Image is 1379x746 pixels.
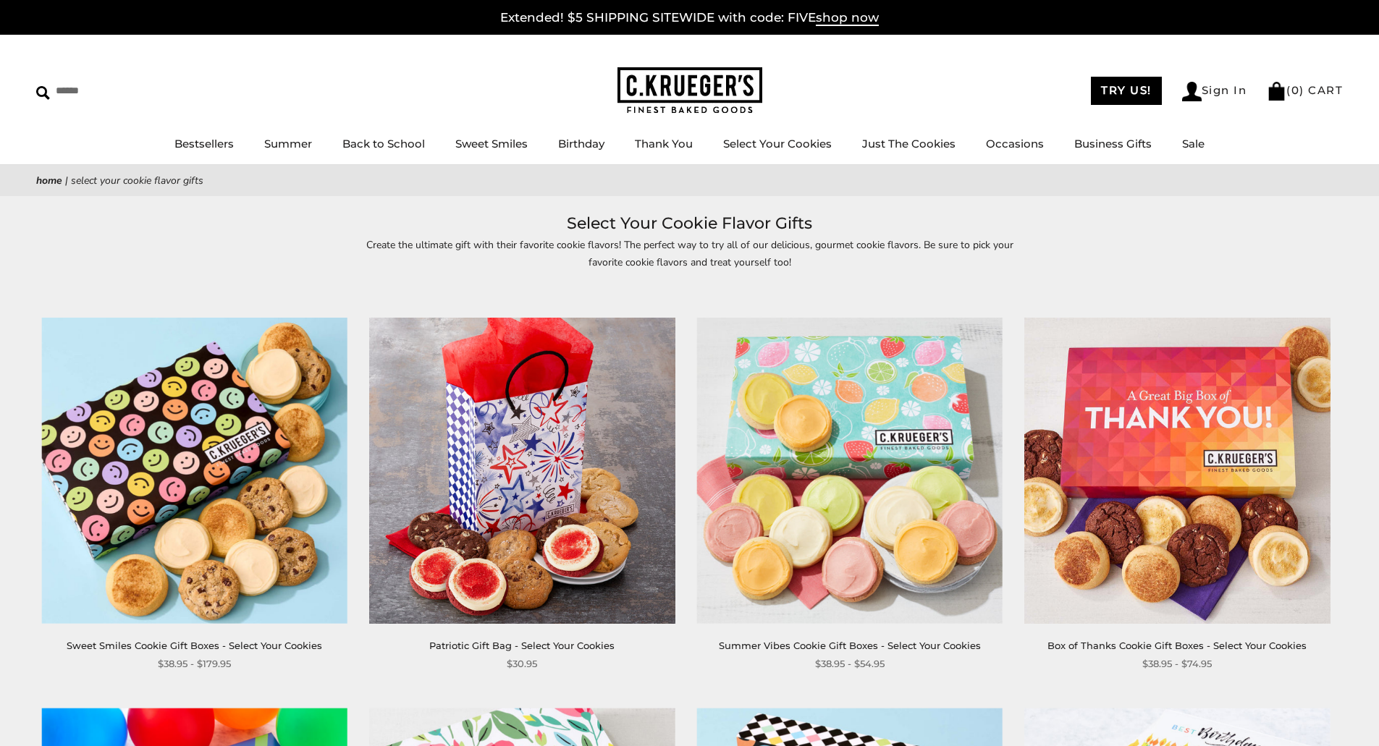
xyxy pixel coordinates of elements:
[71,174,203,187] span: Select Your Cookie Flavor Gifts
[1182,82,1247,101] a: Sign In
[357,237,1023,270] p: Create the ultimate gift with their favorite cookie flavors! The perfect way to try all of our de...
[986,137,1044,151] a: Occasions
[36,172,1343,189] nav: breadcrumbs
[697,318,1003,623] img: Summer Vibes Cookie Gift Boxes - Select Your Cookies
[1291,83,1300,97] span: 0
[1182,82,1202,101] img: Account
[635,137,693,151] a: Thank You
[455,137,528,151] a: Sweet Smiles
[1024,318,1330,623] img: Box of Thanks Cookie Gift Boxes - Select Your Cookies
[36,174,62,187] a: Home
[1267,83,1343,97] a: (0) CART
[158,656,231,671] span: $38.95 - $179.95
[723,137,832,151] a: Select Your Cookies
[816,10,879,26] span: shop now
[558,137,604,151] a: Birthday
[815,656,885,671] span: $38.95 - $54.95
[65,174,68,187] span: |
[36,86,50,100] img: Search
[58,211,1321,237] h1: Select Your Cookie Flavor Gifts
[719,640,981,651] a: Summer Vibes Cookie Gift Boxes - Select Your Cookies
[862,137,956,151] a: Just The Cookies
[174,137,234,151] a: Bestsellers
[36,80,208,102] input: Search
[1267,82,1286,101] img: Bag
[342,137,425,151] a: Back to School
[1182,137,1205,151] a: Sale
[42,318,347,623] img: Sweet Smiles Cookie Gift Boxes - Select Your Cookies
[1047,640,1307,651] a: Box of Thanks Cookie Gift Boxes - Select Your Cookies
[507,656,537,671] span: $30.95
[500,10,879,26] a: Extended! $5 SHIPPING SITEWIDE with code: FIVEshop now
[429,640,615,651] a: Patriotic Gift Bag - Select Your Cookies
[1142,656,1212,671] span: $38.95 - $74.95
[369,318,675,623] img: Patriotic Gift Bag - Select Your Cookies
[1091,77,1162,105] a: TRY US!
[264,137,312,151] a: Summer
[67,640,322,651] a: Sweet Smiles Cookie Gift Boxes - Select Your Cookies
[617,67,762,114] img: C.KRUEGER'S
[1074,137,1152,151] a: Business Gifts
